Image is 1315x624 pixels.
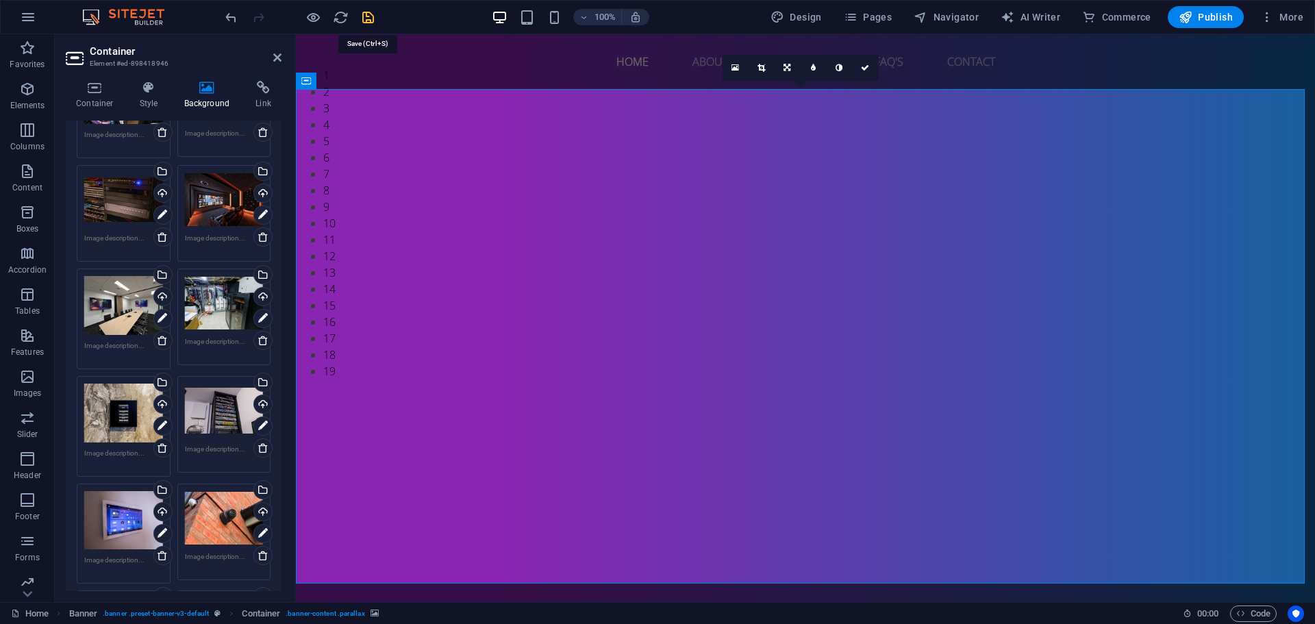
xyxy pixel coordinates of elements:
button: Commerce [1077,6,1157,28]
a: Select files from the file manager, stock photos, or upload file(s) [723,55,749,81]
span: Pages [844,10,892,24]
h4: Link [245,81,281,110]
div: Design (Ctrl+Alt+Y) [765,6,827,28]
span: Publish [1179,10,1233,24]
h6: 100% [594,9,616,25]
i: This element contains a background [371,610,379,617]
button: 100% [573,9,622,25]
h4: Style [129,81,174,110]
button: reload [332,9,349,25]
div: microsoftteams-image-67-scaled-9irbt0FLrEjQjsOVxs6-4Q.webp [84,276,163,335]
button: Navigator [908,6,984,28]
button: AI Writer [995,6,1066,28]
p: Header [14,470,41,481]
span: More [1260,10,1303,24]
span: Click to select. Double-click to edit [242,606,280,622]
button: Click here to leave preview mode and continue editing [305,9,321,25]
a: Crop mode [749,55,775,81]
p: Images [14,388,42,399]
div: 490536007_1211005631028526_4001030560514788404_n-ZxbbrUlBT2HEW_bi2PV-Fg.jpg [84,384,163,442]
button: Code [1230,606,1277,622]
p: Columns [10,141,45,152]
button: More [1255,6,1309,28]
h6: Session time [1183,606,1219,622]
p: Content [12,182,42,193]
span: . banner .preset-banner-v3-default [103,606,209,622]
img: Editor Logo [79,9,181,25]
i: This element is a customizable preset [214,610,221,617]
div: 468977105_18303855946206368_838975564098317597_n-nHzfjyp95xoAZfyFs3UMhw.jpg [185,276,264,331]
div: home_cinema_room_essex-scaled-z-UBKpwQK22vhECMSiAVRA.jpg [185,173,264,227]
div: 490128537_1209142574548165_2607564874547598247_n-uei99YyEE1j5075buinKGg.jpg [84,173,163,227]
button: undo [223,9,239,25]
i: On resize automatically adjust zoom level to fit chosen device. [629,11,642,23]
span: Design [771,10,822,24]
span: Navigator [914,10,979,24]
button: Design [765,6,827,28]
i: Undo: Change slider images (Ctrl+Z) [223,10,239,25]
span: . banner-content .parallax [286,606,364,622]
div: 489447272_1208858717909884_2727756447975031040_n-5a93b3Xe-zNW00943gIcRw.jpg [185,491,264,546]
span: 00 00 [1197,606,1218,622]
h2: Container [90,45,281,58]
p: Slider [17,429,38,440]
span: Commerce [1082,10,1151,24]
a: Blur [801,55,827,81]
span: AI Writer [1001,10,1060,24]
p: Forms [15,552,40,563]
span: Click to select. Double-click to edit [69,606,98,622]
div: 489688045_1208178294644593_6719051358525837217_n-ou_-a2km94COtJDquh5tiw.jpg [84,491,163,550]
p: Features [11,347,44,358]
div: 489337379_1209124027883353_3564668802337064138_n-myqGuhk5TM2kXBl_augggw.jpg [185,384,264,438]
p: Elements [10,100,45,111]
nav: breadcrumb [69,606,379,622]
p: Footer [15,511,40,522]
button: save [360,9,376,25]
span: Code [1236,606,1270,622]
p: Favorites [10,59,45,70]
iframe: To enrich screen reader interactions, please activate Accessibility in Grammarly extension settings [296,34,1315,602]
button: Pages [838,6,897,28]
button: Usercentrics [1288,606,1304,622]
a: Change orientation [775,55,801,81]
button: Publish [1168,6,1244,28]
i: Reload page [333,10,349,25]
h4: Background [174,81,246,110]
a: Greyscale [827,55,853,81]
span: : [1207,608,1209,619]
a: Confirm ( Ctrl ⏎ ) [853,55,879,81]
p: Accordion [8,264,47,275]
p: Boxes [16,223,39,234]
a: Click to cancel selection. Double-click to open Pages [11,606,49,622]
p: Tables [15,305,40,316]
h4: Container [66,81,129,110]
h3: Element #ed-898418946 [90,58,254,70]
